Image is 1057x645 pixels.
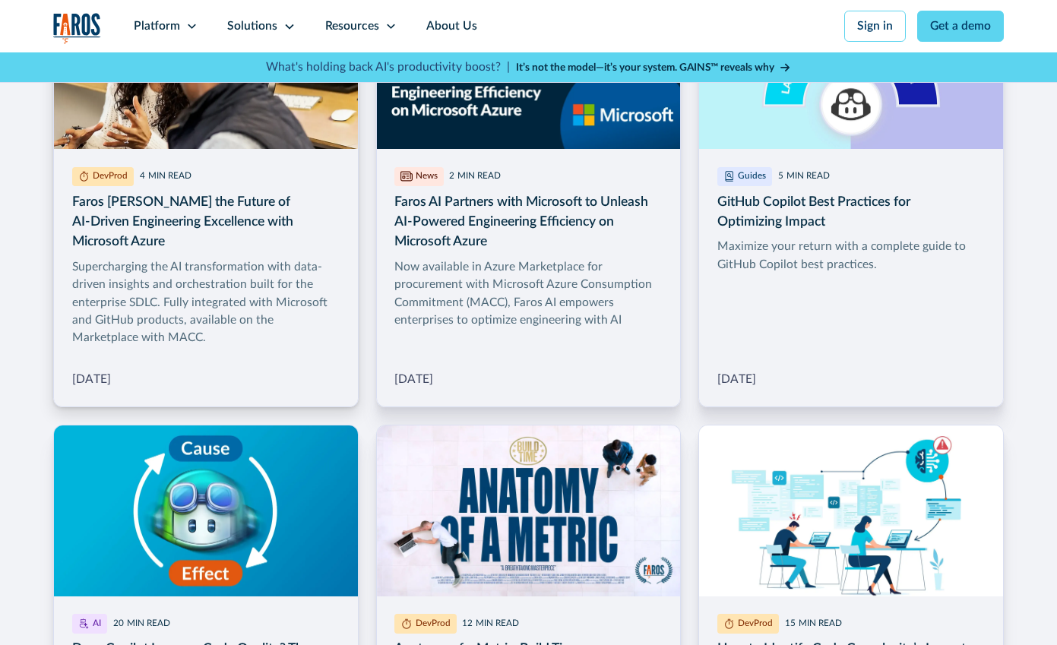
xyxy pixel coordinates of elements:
[717,371,756,388] div: [DATE]
[394,192,662,252] h3: Faros AI Partners with Microsoft to Unleash AI-Powered Engineering Efficiency on Microsoft Azure
[917,11,1003,42] a: Get a demo
[786,169,830,183] div: MIN READ
[400,170,413,182] img: News
[416,169,438,183] div: News
[844,11,905,42] a: Sign in
[53,13,101,43] a: home
[93,169,128,183] div: DevProd
[723,170,736,182] img: Guides
[72,371,111,388] div: [DATE]
[516,62,774,73] strong: It’s not the model—it’s your system. GAINS™ reveals why
[449,169,454,183] div: 2
[78,618,90,630] img: AI
[476,617,519,631] div: MIN READ
[400,618,413,630] img: DevProd
[723,618,736,630] img: DevProd
[717,192,985,232] h3: GitHub Copilot Best Practices for Optimizing Impact
[78,170,90,182] img: DevProd
[785,617,796,631] div: 15
[325,17,379,35] div: Resources
[394,371,433,388] div: [DATE]
[462,617,473,631] div: 12
[394,258,662,330] div: Now available in Azure Marketplace for procurement with Microsoft Azure Consumption Commitment (M...
[227,17,277,35] div: Solutions
[717,238,985,273] div: Maximize your return with a complete guide to GitHub Copilot best practices.
[113,617,124,631] div: 20
[516,60,790,76] a: It’s not the model—it’s your system. GAINS™ reveals why
[148,169,191,183] div: MIN READ
[93,617,101,631] div: AI
[72,258,340,347] div: Supercharging the AI transformation with data-driven insights and orchestration built for the ent...
[738,169,766,183] div: Guides
[72,192,340,252] h3: Faros [PERSON_NAME] the Future of AI-Driven Engineering Excellence with Microsoft Azure
[266,58,510,76] p: What's holding back AI's productivity boost? |
[738,617,773,631] div: DevProd
[140,169,145,183] div: 4
[134,17,180,35] div: Platform
[778,169,783,183] div: 5
[127,617,170,631] div: MIN READ
[416,617,451,631] div: DevProd
[799,617,842,631] div: MIN READ
[457,169,501,183] div: MIN READ
[53,13,101,43] img: Logo of the analytics and reporting company Faros.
